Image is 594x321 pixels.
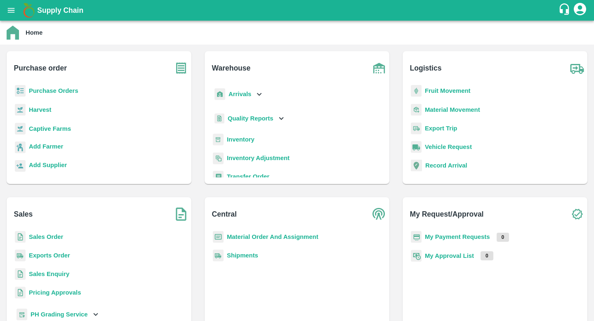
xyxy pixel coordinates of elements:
[213,171,224,183] img: whTransfer
[14,208,33,220] b: Sales
[29,106,51,113] a: Harvest
[567,204,587,224] img: check
[29,125,71,132] a: Captive Farms
[7,26,19,40] img: home
[573,2,587,19] div: account of current user
[411,231,422,243] img: payment
[425,87,471,94] a: Fruit Movement
[26,29,42,36] b: Home
[29,271,69,277] a: Sales Enquiry
[227,155,290,161] a: Inventory Adjustment
[425,162,467,169] a: Record Arrival
[213,152,224,164] img: inventory
[227,234,318,240] a: Material Order And Assignment
[213,231,224,243] img: centralMaterial
[369,58,389,78] img: warehouse
[411,160,422,171] img: recordArrival
[31,311,88,318] b: PH Grading Service
[29,252,70,259] a: Exports Order
[29,143,63,150] b: Add Farmer
[15,85,26,97] img: reciept
[369,204,389,224] img: central
[227,136,255,143] a: Inventory
[214,113,224,124] img: qualityReport
[411,141,422,153] img: vehicle
[29,87,78,94] a: Purchase Orders
[410,62,442,74] b: Logistics
[29,289,81,296] a: Pricing Approvals
[558,3,573,18] div: customer-support
[425,144,472,150] a: Vehicle Request
[411,123,422,135] img: delivery
[497,233,509,242] p: 0
[15,268,26,280] img: sales
[411,104,422,116] img: material
[567,58,587,78] img: truck
[229,91,251,97] b: Arrivals
[15,160,26,172] img: supplier
[228,115,273,122] b: Quality Reports
[15,104,26,116] img: harvest
[15,142,26,153] img: farmer
[425,125,457,132] a: Export Trip
[15,231,26,243] img: sales
[213,85,264,104] div: Arrivals
[481,251,493,260] p: 0
[212,62,251,74] b: Warehouse
[14,62,67,74] b: Purchase order
[425,106,480,113] a: Material Movement
[21,2,37,19] img: logo
[213,110,286,127] div: Quality Reports
[213,250,224,262] img: shipments
[212,208,237,220] b: Central
[214,88,225,100] img: whArrival
[2,1,21,20] button: open drawer
[227,252,258,259] a: Shipments
[213,134,224,146] img: whInventory
[15,287,26,299] img: sales
[411,250,422,262] img: approval
[15,250,26,262] img: shipments
[29,234,63,240] a: Sales Order
[29,162,67,168] b: Add Supplier
[37,6,83,14] b: Supply Chain
[16,309,27,321] img: whTracker
[425,234,490,240] a: My Payment Requests
[227,173,269,180] a: Transfer Order
[29,142,63,153] a: Add Farmer
[171,204,191,224] img: soSales
[410,208,484,220] b: My Request/Approval
[15,123,26,135] img: harvest
[37,5,558,16] a: Supply Chain
[411,85,422,97] img: fruit
[425,253,474,259] a: My Approval List
[171,58,191,78] img: purchase
[29,160,67,172] a: Add Supplier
